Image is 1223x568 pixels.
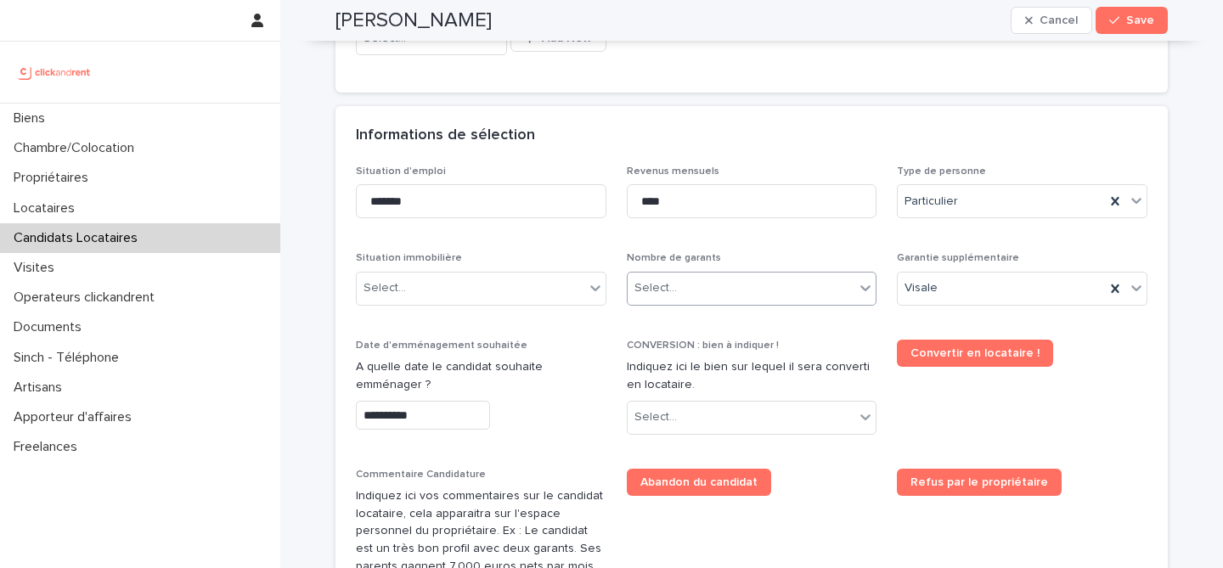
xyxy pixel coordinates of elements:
span: Date d'emménagement souhaitée [356,340,527,351]
span: Nombre de garants [627,253,721,263]
img: UCB0brd3T0yccxBKYDjQ [14,55,96,89]
button: Save [1096,7,1168,34]
span: Situation immobilière [356,253,462,263]
p: Candidats Locataires [7,230,151,246]
span: Visale [905,279,938,297]
p: Operateurs clickandrent [7,290,168,306]
span: Particulier [905,193,958,211]
a: Refus par le propriétaire [897,469,1062,496]
div: Select... [634,408,677,426]
button: Cancel [1011,7,1092,34]
p: Biens [7,110,59,127]
p: Sinch - Téléphone [7,350,132,366]
span: Revenus mensuels [627,166,719,177]
p: Artisans [7,380,76,396]
span: Refus par le propriétaire [910,476,1048,488]
p: Chambre/Colocation [7,140,148,156]
a: Convertir en locataire ! [897,340,1053,367]
span: Situation d'emploi [356,166,446,177]
span: Garantie supplémentaire [897,253,1019,263]
span: Type de personne [897,166,986,177]
div: Select... [364,279,406,297]
p: Locataires [7,200,88,217]
p: Documents [7,319,95,335]
p: Propriétaires [7,170,102,186]
h2: [PERSON_NAME] [335,8,492,33]
span: CONVERSION : bien à indiquer ! [627,340,779,351]
span: Save [1126,14,1154,26]
h2: Informations de sélection [356,127,535,145]
p: Visites [7,260,68,276]
span: Cancel [1040,14,1078,26]
span: Abandon du candidat [640,476,758,488]
p: Apporteur d'affaires [7,409,145,425]
div: Select... [634,279,677,297]
a: Abandon du candidat [627,469,771,496]
p: Freelances [7,439,91,455]
span: Commentaire Candidature [356,470,486,480]
p: A quelle date le candidat souhaite emménager ? [356,358,606,394]
p: Indiquez ici le bien sur lequel il sera converti en locataire. [627,358,877,394]
span: Convertir en locataire ! [910,347,1040,359]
